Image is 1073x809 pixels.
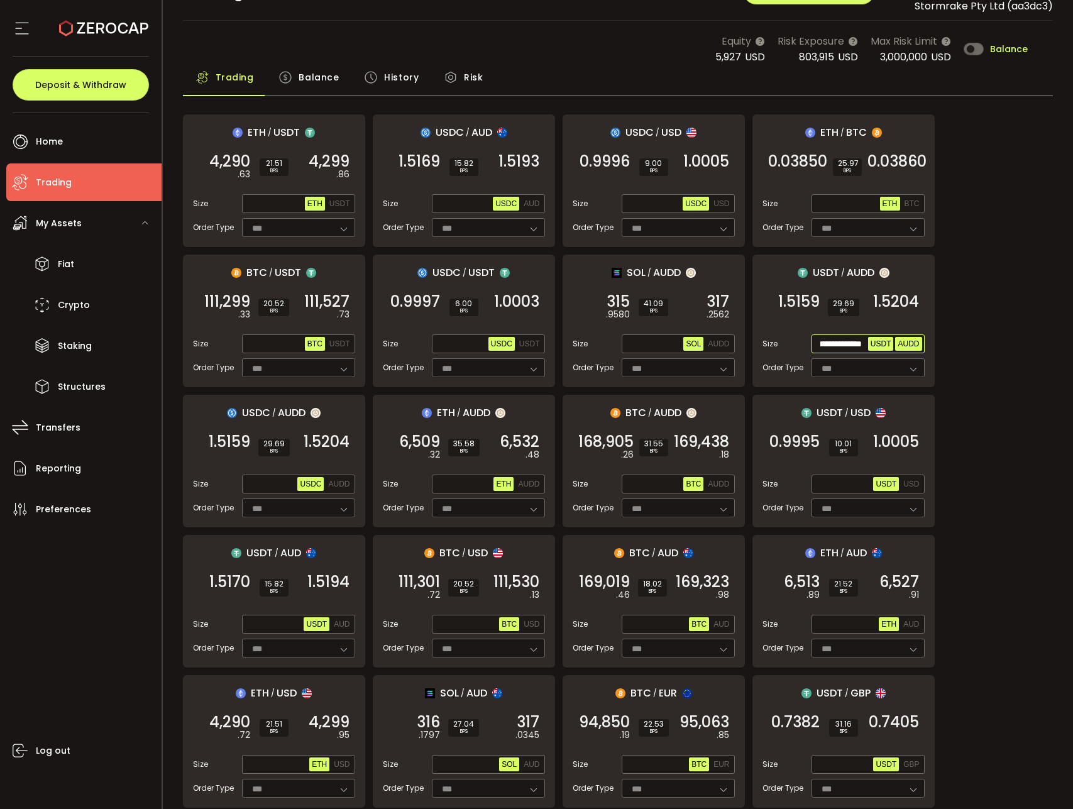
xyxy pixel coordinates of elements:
[778,33,844,49] span: Risk Exposure
[643,588,662,595] i: BPS
[833,300,854,307] span: 29.69
[880,50,927,64] span: 3,000,000
[193,222,234,233] span: Order Type
[238,308,250,321] em: .33
[895,337,922,351] button: AUDD
[384,65,419,90] span: History
[707,295,729,308] span: 317
[493,548,503,558] img: usd_portfolio.svg
[453,448,475,455] i: BPS
[492,688,502,698] img: aud_portfolio.svg
[686,480,701,488] span: BTC
[454,167,473,175] i: BPS
[901,757,922,771] button: GBP
[683,337,703,351] button: SOL
[437,405,455,421] span: ETH
[500,436,539,448] span: 6,532
[521,757,542,771] button: AUD
[58,296,90,314] span: Crypto
[383,478,398,490] span: Size
[297,477,324,491] button: USDC
[463,267,466,278] em: /
[383,198,398,209] span: Size
[471,124,492,140] span: AUD
[495,199,517,208] span: USDC
[573,198,588,209] span: Size
[432,265,461,280] span: USDC
[454,307,473,315] i: BPS
[515,477,542,491] button: AUDD
[278,405,305,421] span: AUDD
[216,65,254,90] span: Trading
[457,407,461,419] em: /
[661,124,681,140] span: USD
[422,408,432,418] img: eth_portfolio.svg
[762,362,803,373] span: Order Type
[427,588,440,602] em: .72
[399,436,440,448] span: 6,509
[36,500,91,519] span: Preferences
[683,155,729,168] span: 1.0005
[868,337,894,351] button: USDT
[627,265,646,280] span: SOL
[683,197,709,211] button: USDC
[518,480,539,488] span: AUDD
[629,545,650,561] span: BTC
[524,199,539,208] span: AUD
[209,436,250,448] span: 1.5159
[269,267,273,278] em: /
[307,199,322,208] span: ETH
[36,214,82,233] span: My Assets
[421,128,431,138] img: usdc_portfolio.svg
[383,338,398,349] span: Size
[248,124,266,140] span: ETH
[304,617,329,631] button: USDT
[806,588,820,602] em: .89
[300,480,321,488] span: USDC
[614,548,624,558] img: btc_portfolio.svg
[417,268,427,278] img: usdc_portfolio.svg
[838,160,857,167] span: 25.97
[193,338,208,349] span: Size
[263,448,285,455] i: BPS
[685,199,707,208] span: USDC
[644,160,663,167] span: 9.00
[846,545,867,561] span: AUD
[850,405,871,421] span: USD
[691,620,707,629] span: BTC
[265,160,283,167] span: 21.51
[306,268,316,278] img: usdt_portfolio.svg
[36,173,72,192] span: Trading
[309,757,329,771] button: ETH
[990,45,1028,53] span: Balance
[246,545,273,561] span: USDT
[36,419,80,437] span: Transfers
[762,478,778,490] span: Size
[683,477,703,491] button: BTC
[499,617,519,631] button: BTC
[838,50,858,64] span: USD
[674,436,729,448] span: 169,438
[193,478,208,490] span: Size
[468,545,488,561] span: USD
[607,295,630,308] span: 315
[304,295,349,308] span: 111,527
[644,440,663,448] span: 31.55
[579,576,630,588] span: 169,019
[903,760,919,769] span: GBP
[873,757,899,771] button: USDT
[58,337,92,355] span: Staking
[305,337,325,351] button: BTC
[263,300,284,307] span: 20.52
[901,477,922,491] button: USD
[238,168,250,181] em: .63
[524,760,539,769] span: AUD
[876,408,886,418] img: usd_portfolio.svg
[903,480,919,488] span: USD
[307,576,349,588] span: 1.5194
[879,617,899,631] button: ETH
[399,155,440,168] span: 1.5169
[275,548,278,559] em: /
[499,757,519,771] button: SOL
[872,128,882,138] img: btc_portfolio.svg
